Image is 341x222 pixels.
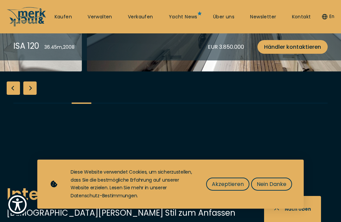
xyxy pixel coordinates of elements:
[264,196,321,222] button: Nach oben
[250,14,276,20] a: Newsletter
[13,40,39,52] div: ISA 120
[292,14,311,20] a: Kontakt
[264,43,321,51] span: Händler kontaktieren
[7,182,334,207] h2: Interieur
[71,192,137,199] a: Datenschutz-Bestimmungen
[322,13,334,20] button: En
[44,44,75,51] div: 36.45 m , 2008
[206,178,249,191] button: Akzeptieren
[208,43,244,51] div: EUR 3.850.000
[212,180,244,188] span: Akzeptieren
[88,14,112,20] a: Verwalten
[23,81,37,95] div: Next slide
[213,14,234,20] a: Über uns
[251,178,292,191] button: Nein Danke
[71,168,193,200] div: Diese Website verwendet Cookies, um sicherzustellen, dass Sie die bestmögliche Erfahrung auf unse...
[7,81,20,95] div: Previous slide
[257,180,286,188] span: Nein Danke
[55,14,72,20] a: Kaufen
[169,14,197,20] a: Yacht News
[7,207,334,219] p: [DEMOGRAPHIC_DATA][PERSON_NAME] Stil zum Anfassen
[128,14,153,20] a: Verkaufen
[257,40,328,54] a: Händler kontaktieren
[7,194,28,215] button: Show Accessibility Preferences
